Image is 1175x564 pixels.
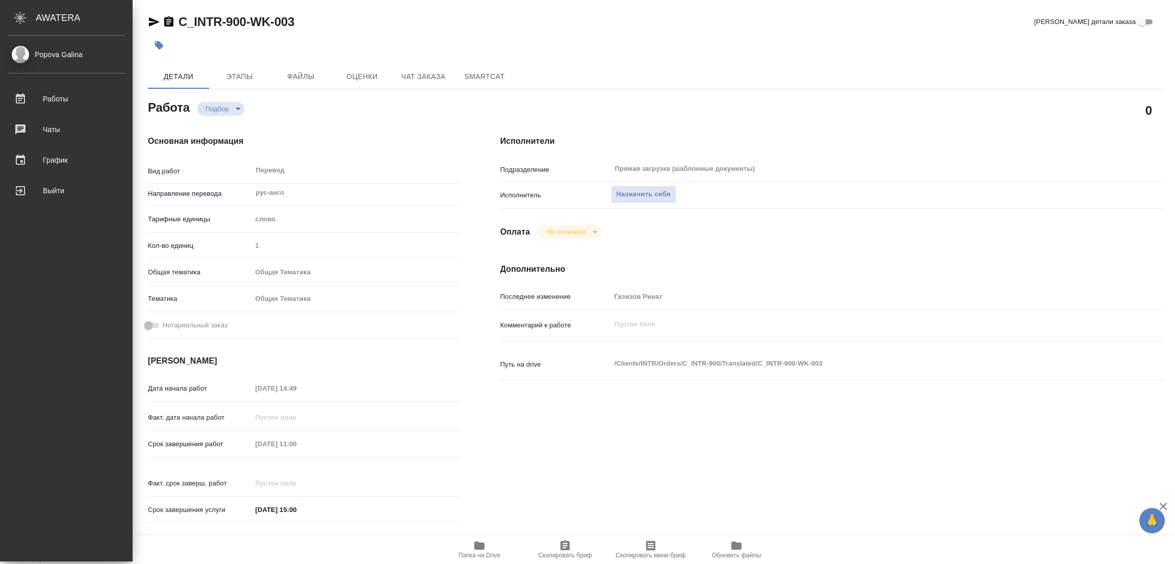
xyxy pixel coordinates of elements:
[3,147,130,173] a: График
[252,502,341,517] input: ✎ Введи что-нибудь
[148,505,252,515] p: Срок завершения услуги
[197,102,244,116] div: Подбор
[276,70,325,83] span: Файлы
[163,320,227,330] span: Нотариальный заказ
[712,552,761,559] span: Обновить файлы
[252,410,341,425] input: Пустое поле
[1139,508,1165,533] button: 🙏
[8,152,125,168] div: График
[252,437,341,451] input: Пустое поле
[3,117,130,142] a: Чаты
[8,49,125,60] div: Popova Galina
[500,360,611,370] p: Путь на drive
[148,294,252,304] p: Тематика
[611,186,676,203] button: Назначить себя
[178,15,294,29] a: C_INTR-900-WK-003
[8,91,125,107] div: Работы
[616,552,685,559] span: Скопировать мини-бриф
[215,70,264,83] span: Этапы
[252,476,341,491] input: Пустое поле
[148,241,252,251] p: Кол-во единиц
[500,320,611,330] p: Комментарий к работе
[148,135,459,147] h4: Основная информация
[399,70,448,83] span: Чат заказа
[611,355,1109,372] textarea: /Clients/INTR/Orders/C_INTR-900/Translated/C_INTR-900-WK-003
[543,227,589,236] button: Не оплачена
[163,16,175,28] button: Скопировать ссылку
[148,267,252,277] p: Общая тематика
[148,214,252,224] p: Тарифные единицы
[1143,510,1161,531] span: 🙏
[608,535,694,564] button: Скопировать мини-бриф
[694,535,779,564] button: Обновить файлы
[252,290,459,307] div: Общая Тематика
[148,439,252,449] p: Срок завершения работ
[437,535,522,564] button: Папка на Drive
[252,238,459,253] input: Пустое поле
[458,552,500,559] span: Папка на Drive
[500,135,1164,147] h4: Исполнители
[538,552,592,559] span: Скопировать бриф
[148,413,252,423] p: Факт. дата начала работ
[500,292,611,302] p: Последнее изменение
[500,165,611,175] p: Подразделение
[338,70,387,83] span: Оценки
[148,34,170,57] button: Добавить тэг
[148,355,459,367] h4: [PERSON_NAME]
[148,97,190,116] h2: Работа
[3,86,130,112] a: Работы
[148,189,252,199] p: Направление перевода
[36,8,133,28] div: AWATERA
[8,122,125,137] div: Чаты
[154,70,203,83] span: Детали
[500,190,611,200] p: Исполнитель
[1034,17,1136,27] span: [PERSON_NAME] детали заказа
[522,535,608,564] button: Скопировать бриф
[500,226,530,238] h4: Оплата
[252,264,459,281] div: Общая Тематика
[252,381,341,396] input: Пустое поле
[617,189,671,200] span: Назначить себя
[1145,101,1152,119] h2: 0
[500,263,1164,275] h4: Дополнительно
[3,178,130,203] a: Выйти
[538,225,601,239] div: Подбор
[252,211,459,228] div: слово
[8,183,125,198] div: Выйти
[148,478,252,489] p: Факт. срок заверш. работ
[611,289,1109,304] input: Пустое поле
[148,166,252,176] p: Вид работ
[460,70,509,83] span: SmartCat
[148,16,160,28] button: Скопировать ссылку для ЯМессенджера
[148,383,252,394] p: Дата начала работ
[202,105,232,113] button: Подбор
